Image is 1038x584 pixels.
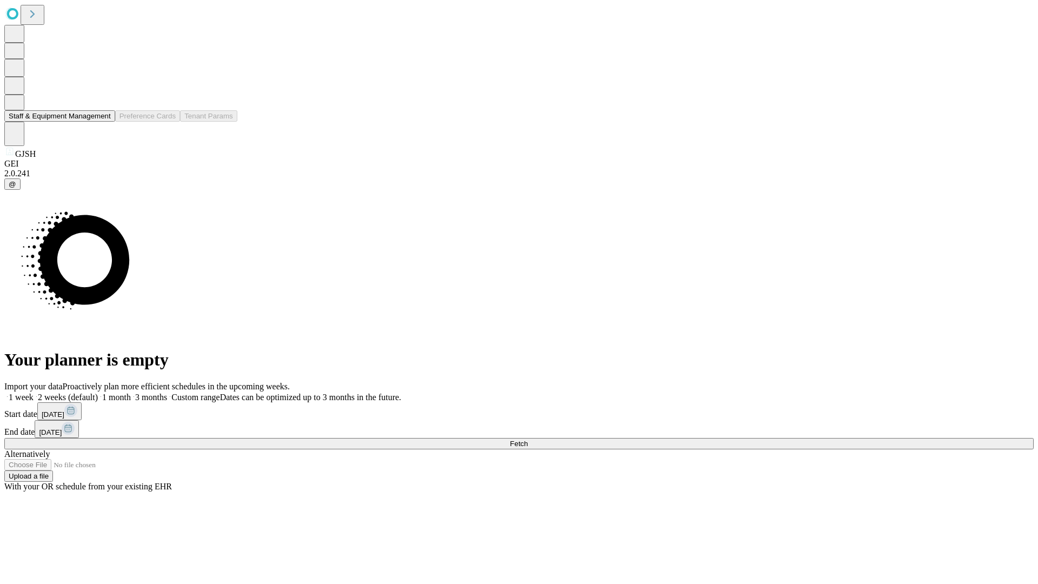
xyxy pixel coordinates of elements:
button: Fetch [4,438,1034,449]
div: 2.0.241 [4,169,1034,178]
span: 2 weeks (default) [38,393,98,402]
span: GJSH [15,149,36,158]
span: Proactively plan more efficient schedules in the upcoming weeks. [63,382,290,391]
span: Dates can be optimized up to 3 months in the future. [220,393,401,402]
button: @ [4,178,21,190]
span: Fetch [510,440,528,448]
h1: Your planner is empty [4,350,1034,370]
button: Preference Cards [115,110,180,122]
div: GEI [4,159,1034,169]
span: 3 months [135,393,167,402]
button: Tenant Params [180,110,237,122]
span: 1 week [9,393,34,402]
span: With your OR schedule from your existing EHR [4,482,172,491]
span: [DATE] [39,428,62,436]
span: Import your data [4,382,63,391]
button: Staff & Equipment Management [4,110,115,122]
span: Alternatively [4,449,50,459]
span: @ [9,180,16,188]
button: Upload a file [4,470,53,482]
div: Start date [4,402,1034,420]
div: End date [4,420,1034,438]
span: 1 month [102,393,131,402]
button: [DATE] [37,402,82,420]
span: Custom range [171,393,219,402]
button: [DATE] [35,420,79,438]
span: [DATE] [42,410,64,419]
